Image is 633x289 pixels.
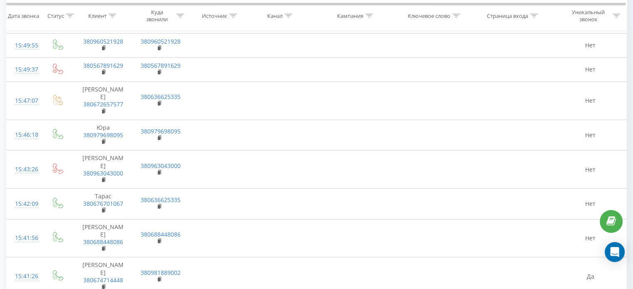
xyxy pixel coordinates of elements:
a: 380636625335 [141,93,181,101]
div: 15:41:56 [15,230,34,246]
td: Нет [554,219,626,257]
td: Тарас [74,189,132,220]
div: 15:41:26 [15,268,34,284]
a: 380567891629 [83,62,123,69]
a: 380963043000 [141,162,181,170]
div: Страница входа [487,12,528,19]
a: 380636625335 [141,196,181,204]
div: Ключевое слово [408,12,450,19]
a: 380672657577 [83,100,123,108]
td: Нет [554,151,626,189]
a: 380960521928 [83,37,123,45]
div: Источник [202,12,227,19]
td: Нет [554,189,626,220]
div: 15:42:09 [15,196,34,212]
a: 380979698095 [83,131,123,139]
div: 15:47:07 [15,93,34,109]
a: 380963043000 [83,169,123,177]
a: 380981889002 [141,269,181,277]
a: 380688448086 [83,238,123,246]
a: 380674714448 [83,276,123,284]
a: 380676701067 [83,200,123,207]
td: ⁨Юра⁩ [74,120,132,151]
div: Канал [267,12,283,19]
td: Нет [554,33,626,57]
td: Нет [554,57,626,82]
div: Дата звонка [8,12,39,19]
a: 380567891629 [141,62,181,69]
div: 15:49:55 [15,37,34,54]
td: Нет [554,120,626,151]
td: [PERSON_NAME] [74,151,132,189]
div: Кампания [337,12,363,19]
a: 380979698095 [141,127,181,135]
td: [PERSON_NAME] [74,82,132,120]
div: Клиент [88,12,107,19]
div: Уникальный звонок [566,9,611,23]
a: 380960521928 [141,37,181,45]
div: 15:43:26 [15,161,34,178]
td: [PERSON_NAME] [74,219,132,257]
a: 380688448086 [141,230,181,238]
div: Open Intercom Messenger [605,242,625,262]
div: Статус [47,12,64,19]
td: Нет [554,82,626,120]
div: 15:46:18 [15,127,34,143]
div: Куда звонили [140,9,175,23]
div: 15:49:37 [15,62,34,78]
